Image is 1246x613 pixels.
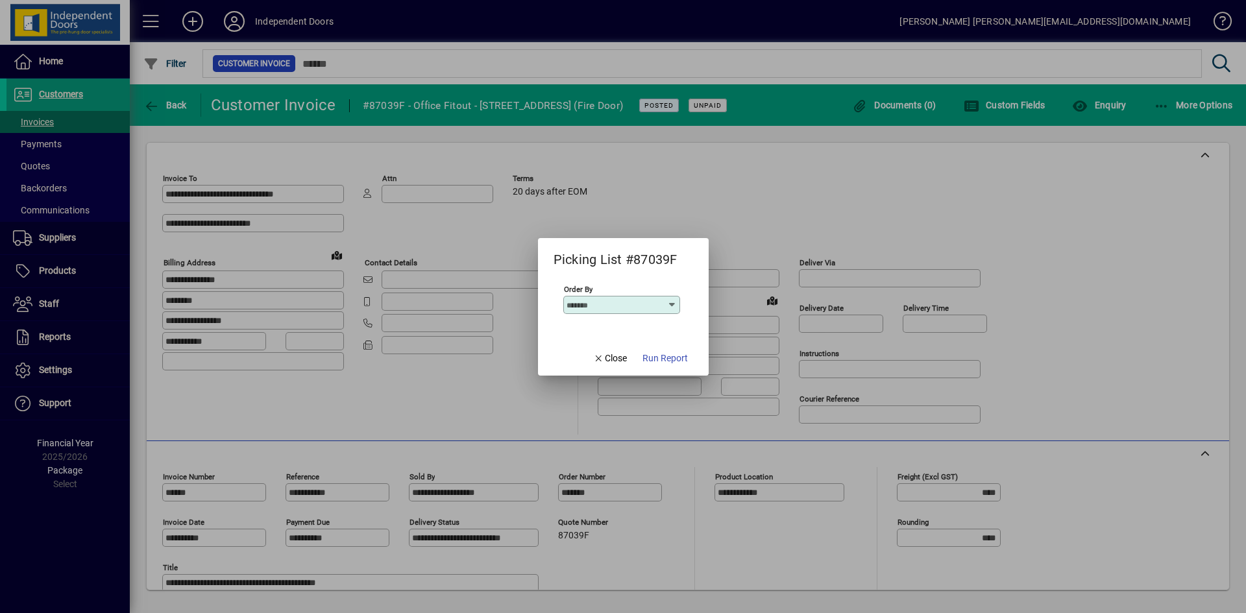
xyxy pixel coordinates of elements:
span: Close [593,352,627,365]
button: Close [588,347,632,370]
span: Run Report [642,352,688,365]
h2: Picking List #87039F [538,238,693,270]
button: Run Report [637,347,693,370]
mat-label: Order By [564,284,592,293]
